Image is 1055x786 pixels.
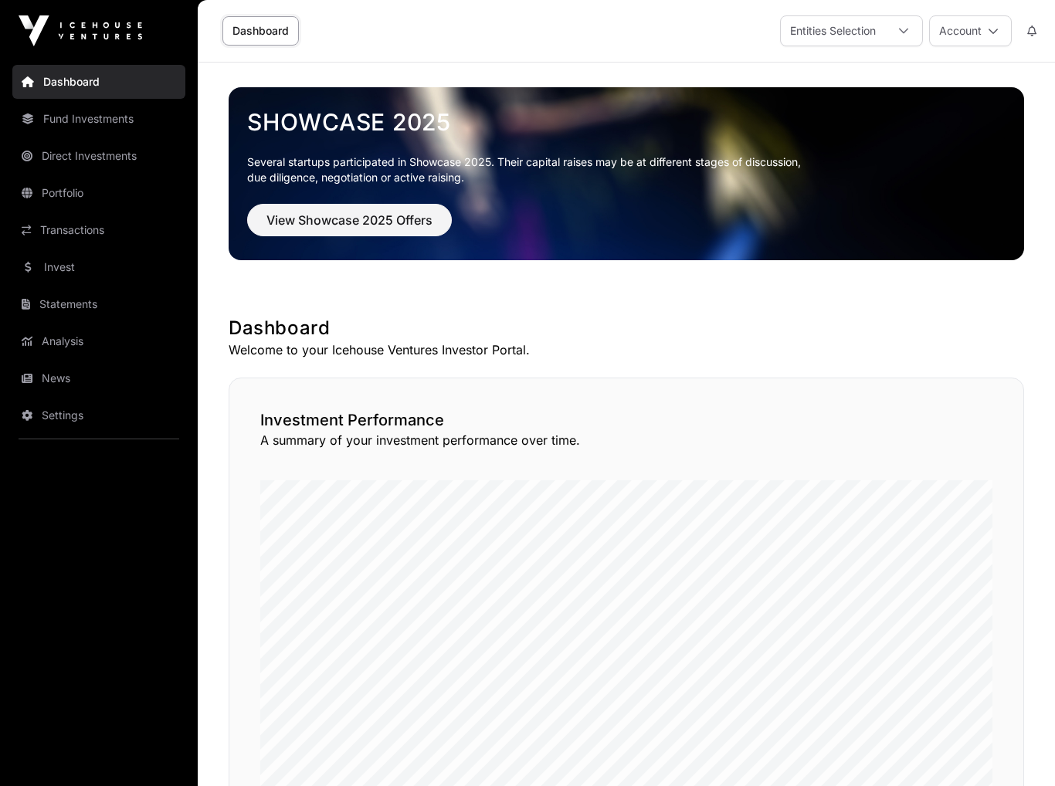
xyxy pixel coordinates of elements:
[929,15,1012,46] button: Account
[12,361,185,395] a: News
[781,16,885,46] div: Entities Selection
[247,204,452,236] button: View Showcase 2025 Offers
[12,287,185,321] a: Statements
[12,102,185,136] a: Fund Investments
[12,324,185,358] a: Analysis
[247,219,452,235] a: View Showcase 2025 Offers
[19,15,142,46] img: Icehouse Ventures Logo
[247,154,1006,185] p: Several startups participated in Showcase 2025. Their capital raises may be at different stages o...
[247,108,1006,136] a: Showcase 2025
[222,16,299,46] a: Dashboard
[12,139,185,173] a: Direct Investments
[229,316,1024,340] h1: Dashboard
[229,87,1024,260] img: Showcase 2025
[260,431,992,449] p: A summary of your investment performance over time.
[229,340,1024,359] p: Welcome to your Icehouse Ventures Investor Portal.
[12,176,185,210] a: Portfolio
[12,65,185,99] a: Dashboard
[260,409,992,431] h2: Investment Performance
[12,213,185,247] a: Transactions
[266,211,433,229] span: View Showcase 2025 Offers
[12,398,185,432] a: Settings
[12,250,185,284] a: Invest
